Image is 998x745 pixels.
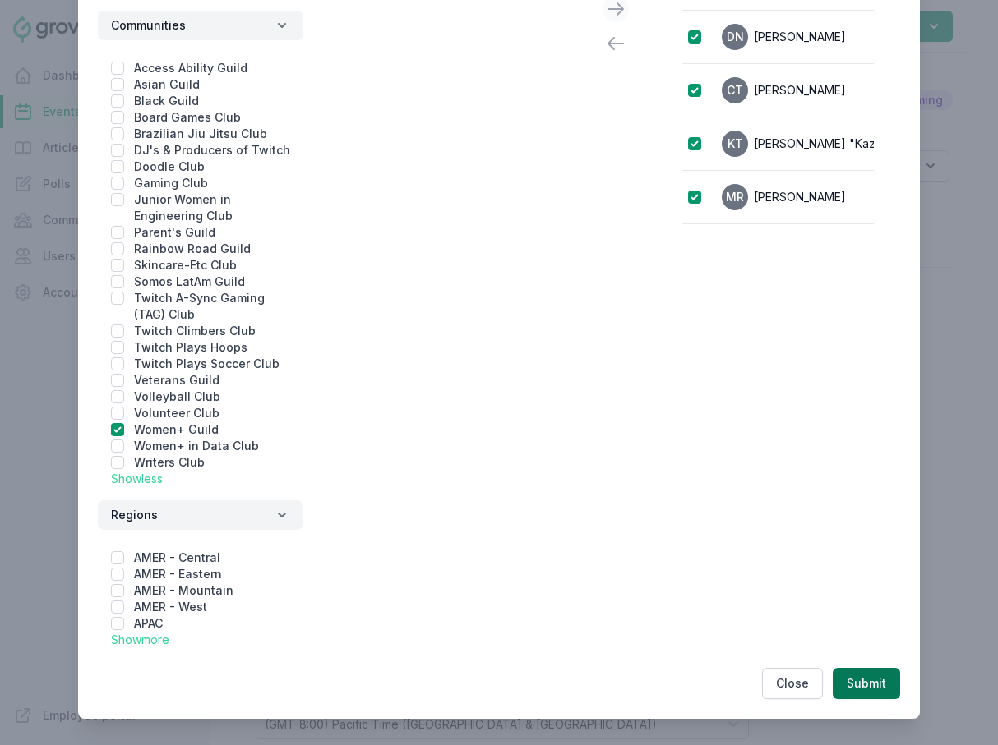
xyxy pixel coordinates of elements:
a: Show more [111,632,169,646]
label: AMER - Mountain [134,583,233,597]
span: CT [727,85,743,96]
a: Show less [111,471,163,485]
label: Veterans Guild [134,373,219,387]
button: Close [762,668,823,699]
label: Volunteer Club [134,406,219,420]
label: Twitch Climbers Club [134,324,256,338]
div: [PERSON_NAME] [754,82,846,99]
div: [PERSON_NAME] [754,29,846,45]
button: Submit [833,668,900,699]
label: Writers Club [134,455,205,469]
button: Communities [98,11,303,40]
span: DN [727,31,744,43]
span: KT [728,138,743,149]
label: Women+ in Data Club [134,439,259,453]
label: DJ's & Producers of Twitch [134,143,290,157]
span: Communities [111,17,186,34]
label: Gaming Club [134,176,208,190]
label: Asian Guild [134,77,200,91]
label: Parent's Guild [134,225,215,239]
label: Black Guild [134,94,199,108]
label: Twitch A-Sync Gaming (TAG) Club [134,291,265,321]
label: Women+ Guild [134,422,219,436]
label: Volleyball Club [134,389,220,403]
span: MR [726,191,744,203]
label: Doodle Club [134,159,205,173]
label: Junior Women in Engineering Club [134,192,233,223]
label: Brazilian Jiu Jitsu Club [134,126,267,140]
label: Twitch Plays Hoops [134,340,247,354]
label: AMER - West [134,600,207,614]
div: [PERSON_NAME] "Kazzy" [PERSON_NAME] [754,136,990,152]
label: AMER - Eastern [134,567,222,581]
label: Twitch Plays Soccer Club [134,356,280,370]
label: APAC [134,616,163,630]
div: [PERSON_NAME] [754,189,846,205]
label: AMER - Central [134,550,220,564]
button: Regions [98,500,303,530]
label: Somos LatAm Guild [134,274,245,288]
label: Skincare-Etc Club [134,258,237,272]
label: Board Games Club [134,110,241,124]
label: Rainbow Road Guild [134,241,251,255]
label: Access Ability Guild [134,61,247,75]
span: Regions [111,507,158,523]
